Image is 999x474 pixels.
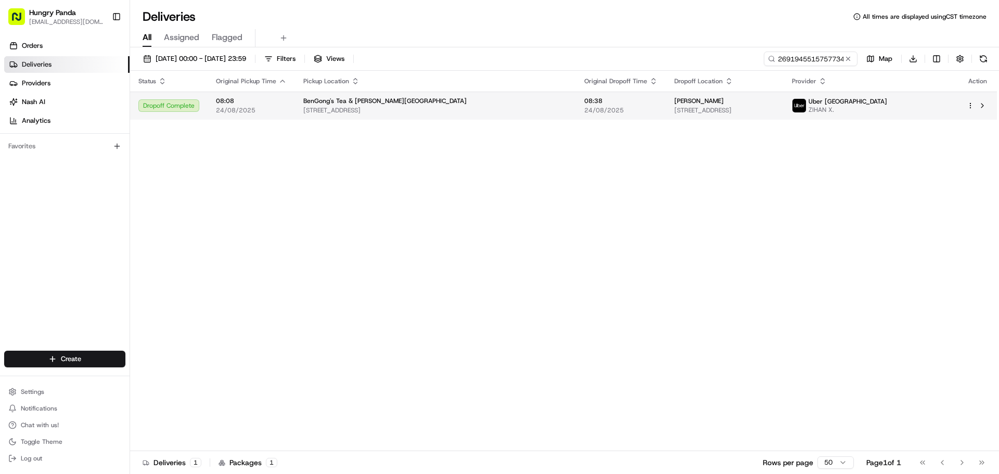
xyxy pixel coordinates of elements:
[303,77,349,85] span: Pickup Location
[92,161,117,170] span: 8月19日
[10,151,27,168] img: Bea Lacdao
[4,418,125,432] button: Chat with us!
[21,454,42,463] span: Log out
[10,234,19,242] div: 📗
[212,31,242,44] span: Flagged
[976,52,991,66] button: Refresh
[143,31,151,44] span: All
[584,97,658,105] span: 08:38
[4,401,125,416] button: Notifications
[32,161,84,170] span: [PERSON_NAME]
[164,31,199,44] span: Assigned
[763,457,813,468] p: Rows per page
[4,451,125,466] button: Log out
[138,77,156,85] span: Status
[4,112,130,129] a: Analytics
[809,97,887,106] span: Uber [GEOGRAPHIC_DATA]
[216,97,287,105] span: 08:08
[61,354,81,364] span: Create
[674,97,724,105] span: [PERSON_NAME]
[10,99,29,118] img: 1736555255976-a54dd68f-1ca7-489b-9aae-adbdc363a1c4
[10,42,189,58] p: Welcome 👋
[4,434,125,449] button: Toggle Theme
[47,110,143,118] div: We're available if you need us!
[266,458,277,467] div: 1
[22,79,50,88] span: Providers
[309,52,349,66] button: Views
[22,116,50,125] span: Analytics
[29,18,104,26] button: [EMAIL_ADDRESS][DOMAIN_NAME]
[303,97,467,105] span: BenGong's Tea & [PERSON_NAME][GEOGRAPHIC_DATA]
[4,37,130,54] a: Orders
[674,106,775,114] span: [STREET_ADDRESS]
[21,438,62,446] span: Toggle Theme
[21,404,57,413] span: Notifications
[98,233,167,243] span: API Documentation
[88,234,96,242] div: 💻
[879,54,892,63] span: Map
[792,77,816,85] span: Provider
[104,258,126,266] span: Pylon
[156,54,246,63] span: [DATE] 00:00 - [DATE] 23:59
[967,77,989,85] div: Action
[40,189,65,198] span: 8月15日
[10,10,31,31] img: Nash
[73,258,126,266] a: Powered byPylon
[21,233,80,243] span: Knowledge Base
[143,8,196,25] h1: Deliveries
[22,60,52,69] span: Deliveries
[4,351,125,367] button: Create
[866,457,901,468] div: Page 1 of 1
[219,457,277,468] div: Packages
[34,189,38,198] span: •
[27,67,172,78] input: Clear
[10,135,70,144] div: Past conversations
[862,52,897,66] button: Map
[22,99,41,118] img: 1753817452368-0c19585d-7be3-40d9-9a41-2dc781b3d1eb
[216,106,287,114] span: 24/08/2025
[29,7,76,18] button: Hungry Panda
[21,421,59,429] span: Chat with us!
[277,54,296,63] span: Filters
[190,458,201,467] div: 1
[4,4,108,29] button: Hungry Panda[EMAIL_ADDRESS][DOMAIN_NAME]
[584,77,647,85] span: Original Dropoff Time
[6,228,84,247] a: 📗Knowledge Base
[177,103,189,115] button: Start new chat
[21,162,29,170] img: 1736555255976-a54dd68f-1ca7-489b-9aae-adbdc363a1c4
[863,12,987,21] span: All times are displayed using CST timezone
[22,97,45,107] span: Nash AI
[4,94,130,110] a: Nash AI
[84,228,171,247] a: 💻API Documentation
[4,75,130,92] a: Providers
[764,52,857,66] input: Type to search
[21,388,44,396] span: Settings
[260,52,300,66] button: Filters
[674,77,723,85] span: Dropoff Location
[161,133,189,146] button: See all
[86,161,90,170] span: •
[809,106,887,114] span: ZIHAN X.
[216,77,276,85] span: Original Pickup Time
[584,106,658,114] span: 24/08/2025
[4,138,125,155] div: Favorites
[792,99,806,112] img: uber-new-logo.jpeg
[326,54,344,63] span: Views
[303,106,568,114] span: [STREET_ADDRESS]
[22,41,43,50] span: Orders
[143,457,201,468] div: Deliveries
[47,99,171,110] div: Start new chat
[4,56,130,73] a: Deliveries
[138,52,251,66] button: [DATE] 00:00 - [DATE] 23:59
[4,385,125,399] button: Settings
